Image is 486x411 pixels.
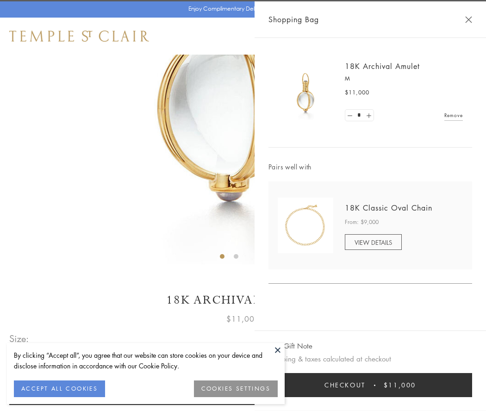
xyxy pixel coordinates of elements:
[268,353,472,365] p: Shipping & taxes calculated at checkout
[268,13,319,25] span: Shopping Bag
[345,203,432,213] a: 18K Classic Oval Chain
[226,313,260,325] span: $11,000
[9,292,477,308] h1: 18K Archival Amulet
[14,350,278,371] div: By clicking “Accept all”, you agree that our website can store cookies on your device and disclos...
[345,218,379,227] span: From: $9,000
[444,110,463,120] a: Remove
[345,74,463,83] p: M
[268,373,472,397] button: Checkout $11,000
[194,380,278,397] button: COOKIES SETTINGS
[355,238,392,247] span: VIEW DETAILS
[345,88,369,97] span: $11,000
[188,4,293,13] p: Enjoy Complimentary Delivery & Returns
[268,340,312,352] button: Add Gift Note
[345,110,355,121] a: Set quantity to 0
[9,31,149,42] img: Temple St. Clair
[324,380,366,390] span: Checkout
[345,61,420,71] a: 18K Archival Amulet
[465,16,472,23] button: Close Shopping Bag
[364,110,373,121] a: Set quantity to 2
[14,380,105,397] button: ACCEPT ALL COOKIES
[278,65,333,120] img: 18K Archival Amulet
[345,234,402,250] a: VIEW DETAILS
[278,198,333,253] img: N88865-OV18
[268,162,472,172] span: Pairs well with
[9,331,30,346] span: Size:
[384,380,416,390] span: $11,000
